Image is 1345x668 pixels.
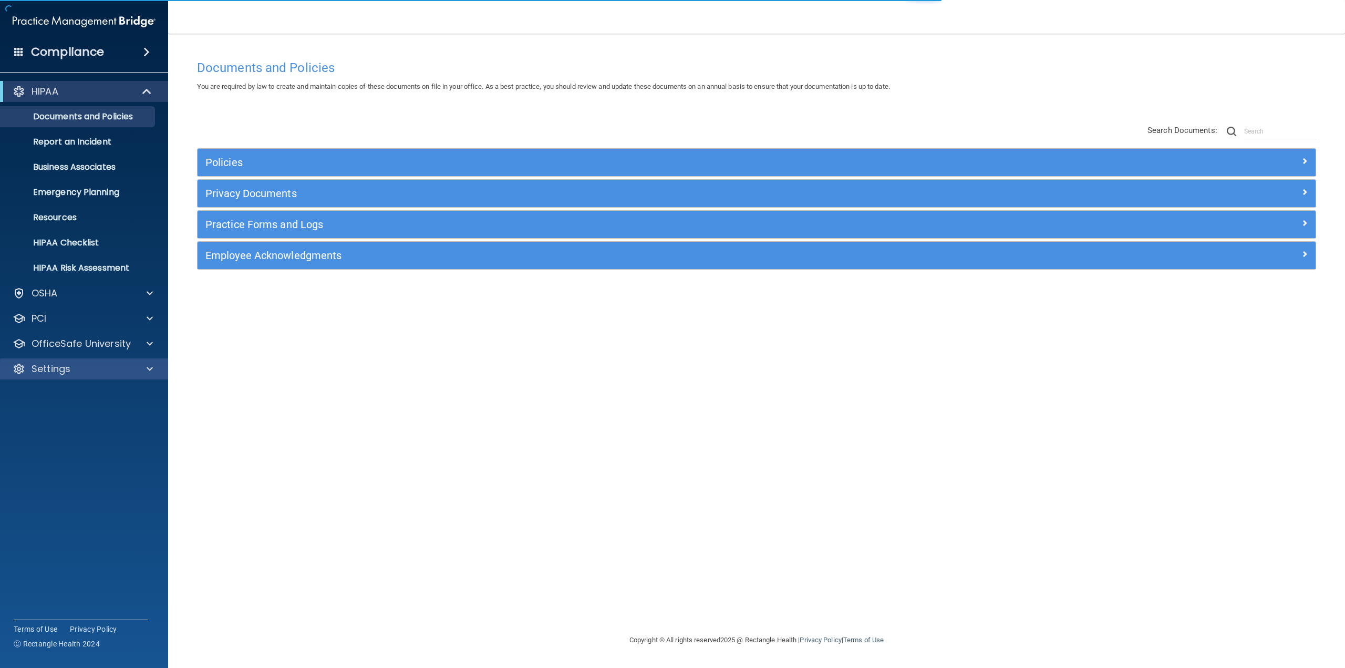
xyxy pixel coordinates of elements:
[197,83,890,90] span: You are required by law to create and maintain copies of these documents on file in your office. ...
[13,312,153,325] a: PCI
[197,61,1316,75] h4: Documents and Policies
[13,337,153,350] a: OfficeSafe University
[1147,126,1217,135] span: Search Documents:
[13,85,152,98] a: HIPAA
[1244,124,1316,139] input: Search
[205,157,1028,168] h5: Policies
[13,11,156,32] img: PMB logo
[205,185,1308,202] a: Privacy Documents
[7,212,150,223] p: Resources
[205,247,1308,264] a: Employee Acknowledgments
[32,287,58,300] p: OSHA
[205,219,1028,230] h5: Practice Forms and Logs
[13,287,153,300] a: OSHA
[205,154,1308,171] a: Policies
[843,636,884,644] a: Terms of Use
[205,188,1028,199] h5: Privacy Documents
[7,162,150,172] p: Business Associates
[7,238,150,248] p: HIPAA Checklist
[32,337,131,350] p: OfficeSafe University
[13,363,153,375] a: Settings
[205,250,1028,261] h5: Employee Acknowledgments
[32,363,70,375] p: Settings
[32,312,46,325] p: PCI
[7,111,150,122] p: Documents and Policies
[14,624,57,634] a: Terms of Use
[7,263,150,273] p: HIPAA Risk Assessment
[70,624,117,634] a: Privacy Policy
[800,636,841,644] a: Privacy Policy
[14,639,100,649] span: Ⓒ Rectangle Health 2024
[31,45,104,59] h4: Compliance
[565,623,948,657] div: Copyright © All rights reserved 2025 @ Rectangle Health | |
[205,216,1308,233] a: Practice Forms and Logs
[1227,127,1236,136] img: ic-search.3b580494.png
[32,85,58,98] p: HIPAA
[7,137,150,147] p: Report an Incident
[7,187,150,198] p: Emergency Planning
